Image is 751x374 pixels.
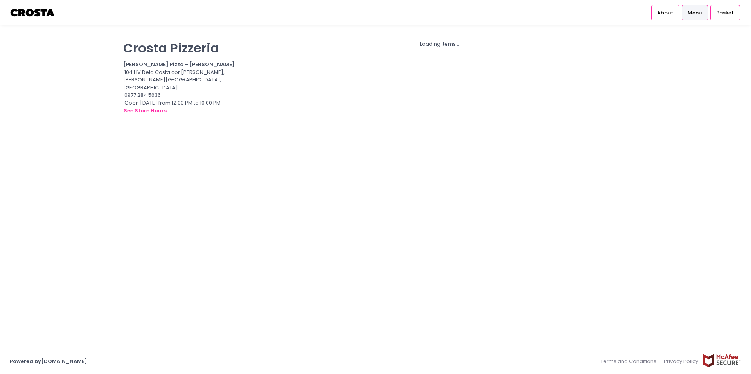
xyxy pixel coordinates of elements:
[702,354,741,367] img: mcafee-secure
[10,358,87,365] a: Powered by[DOMAIN_NAME]
[252,40,628,48] div: Loading items...
[657,9,673,17] span: About
[123,40,242,56] p: Crosta Pizzeria
[716,9,734,17] span: Basket
[688,9,702,17] span: Menu
[123,91,242,99] div: 0977 284 5636
[123,107,167,115] button: see store hours
[682,5,708,20] a: Menu
[600,354,660,369] a: Terms and Conditions
[123,61,235,68] b: [PERSON_NAME] Pizza - [PERSON_NAME]
[123,99,242,115] div: Open [DATE] from 12:00 PM to 10:00 PM
[10,6,56,20] img: logo
[660,354,702,369] a: Privacy Policy
[123,69,242,92] div: 104 HV Dela Costa cor [PERSON_NAME], [PERSON_NAME][GEOGRAPHIC_DATA], [GEOGRAPHIC_DATA]
[651,5,679,20] a: About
